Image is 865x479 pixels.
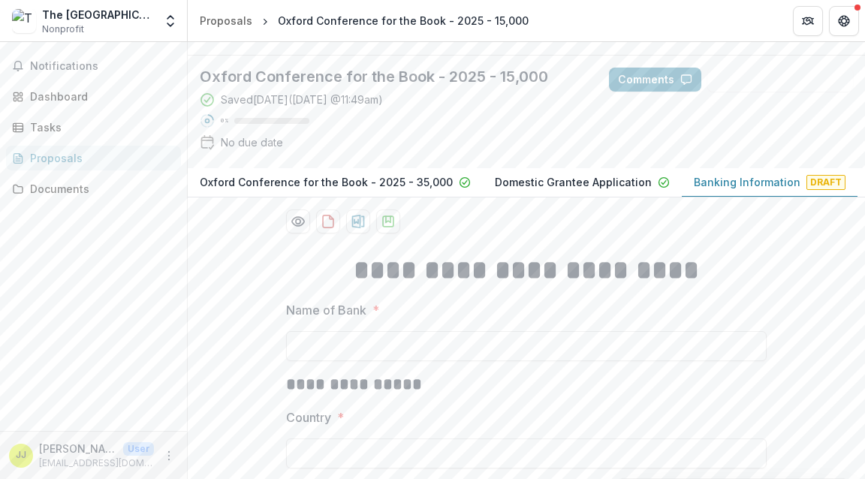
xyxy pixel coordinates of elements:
div: Documents [30,181,169,197]
button: download-proposal [346,209,370,233]
a: Dashboard [6,84,181,109]
button: Open entity switcher [160,6,181,36]
p: 0 % [221,116,228,126]
button: Partners [793,6,823,36]
a: Tasks [6,115,181,140]
button: Notifications [6,54,181,78]
div: Tasks [30,119,169,135]
p: Oxford Conference for the Book - 2025 - 35,000 [200,174,453,190]
p: [PERSON_NAME] [39,441,117,456]
button: Preview 1bb5d53e-0d37-428e-8e08-8fc0ed156288-3.pdf [286,209,310,233]
button: Answer Suggestions [707,68,853,92]
p: Name of Bank [286,301,366,319]
nav: breadcrumb [194,10,535,32]
p: [EMAIL_ADDRESS][DOMAIN_NAME] [39,456,154,470]
span: Nonprofit [42,23,84,36]
p: Domestic Grantee Application [495,174,652,190]
span: Draft [806,175,845,190]
div: James G. Thomas, Jr. [16,450,26,460]
img: The University of Mississippi [12,9,36,33]
button: download-proposal [316,209,340,233]
div: Oxford Conference for the Book - 2025 - 15,000 [278,13,529,29]
button: Get Help [829,6,859,36]
div: The [GEOGRAPHIC_DATA][US_STATE] [42,7,154,23]
button: More [160,447,178,465]
div: Proposals [200,13,252,29]
a: Documents [6,176,181,201]
a: Proposals [6,146,181,170]
div: Proposals [30,150,169,166]
a: Proposals [194,10,258,32]
p: Country [286,408,331,426]
div: Saved [DATE] ( [DATE] @ 11:49am ) [221,92,383,107]
div: No due date [221,134,283,150]
button: download-proposal [376,209,400,233]
p: Banking Information [694,174,800,190]
button: Comments [609,68,701,92]
div: Dashboard [30,89,169,104]
p: User [123,442,154,456]
span: Notifications [30,60,175,73]
h2: Oxford Conference for the Book - 2025 - 15,000 [200,68,585,86]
